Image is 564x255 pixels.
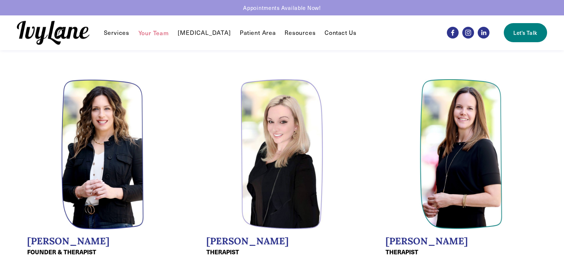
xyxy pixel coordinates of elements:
a: Patient Area [240,28,276,37]
span: Services [104,29,129,37]
a: Contact Us [325,28,357,37]
a: folder dropdown [285,28,315,37]
img: Headshot of Wendy Pawelski, LCPC, CADC, EMDR, CCTP. Wendy is a founder oft Ivy Lane Counseling [61,79,144,229]
a: Facebook [447,27,459,39]
img: Ivy Lane Counseling &mdash; Therapy that works for you [17,21,90,45]
a: Instagram [462,27,474,39]
h2: [PERSON_NAME] [27,236,178,247]
a: Let's Talk [504,23,547,42]
img: Headshot of Jodi Kautz, LSW, EMDR, TYPE 73, LCSW. Jodi is a therapist at Ivy Lane Counseling. [420,79,503,229]
a: folder dropdown [104,28,129,37]
a: LinkedIn [478,27,489,39]
a: [MEDICAL_DATA] [178,28,231,37]
h2: [PERSON_NAME] [386,236,537,247]
h2: [PERSON_NAME] [206,236,358,247]
img: Headshot of Jessica Wilkiel, LCPC, EMDR. Meghan is a therapist at Ivy Lane Counseling. [241,79,324,229]
span: Resources [285,29,315,37]
a: Your Team [138,28,169,37]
